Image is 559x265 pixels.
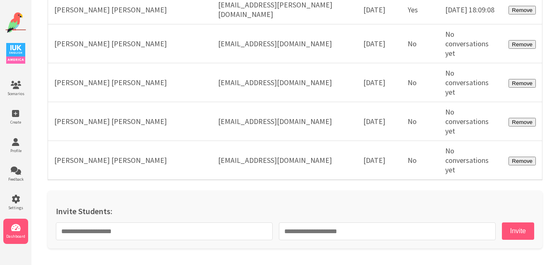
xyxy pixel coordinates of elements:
[509,118,536,127] button: Remove
[439,102,502,141] td: No conversations yet
[401,141,439,180] td: No
[212,102,357,141] td: [EMAIL_ADDRESS][DOMAIN_NAME]
[401,102,439,141] td: No
[502,222,534,240] button: Invite
[3,205,28,210] span: Settings
[5,12,26,33] img: Website Logo
[401,63,439,102] td: No
[401,24,439,63] td: No
[6,43,25,64] img: IUK Logo
[357,63,401,102] td: [DATE]
[56,206,534,216] h2: Invite Students:
[3,177,28,182] span: Feedback
[439,63,502,102] td: No conversations yet
[48,63,212,102] td: [PERSON_NAME] [PERSON_NAME]
[439,141,502,180] td: No conversations yet
[357,24,401,63] td: [DATE]
[3,234,28,239] span: Dashboard
[357,141,401,180] td: [DATE]
[3,91,28,96] span: Scenarios
[48,141,212,180] td: [PERSON_NAME] [PERSON_NAME]
[509,79,536,88] button: Remove
[48,24,212,63] td: [PERSON_NAME] [PERSON_NAME]
[357,102,401,141] td: [DATE]
[3,148,28,153] span: Profile
[509,6,536,14] button: Remove
[509,40,536,49] button: Remove
[48,102,212,141] td: [PERSON_NAME] [PERSON_NAME]
[439,24,502,63] td: No conversations yet
[212,63,357,102] td: [EMAIL_ADDRESS][DOMAIN_NAME]
[3,119,28,125] span: Create
[212,24,357,63] td: [EMAIL_ADDRESS][DOMAIN_NAME]
[509,157,536,165] button: Remove
[212,141,357,180] td: [EMAIL_ADDRESS][DOMAIN_NAME]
